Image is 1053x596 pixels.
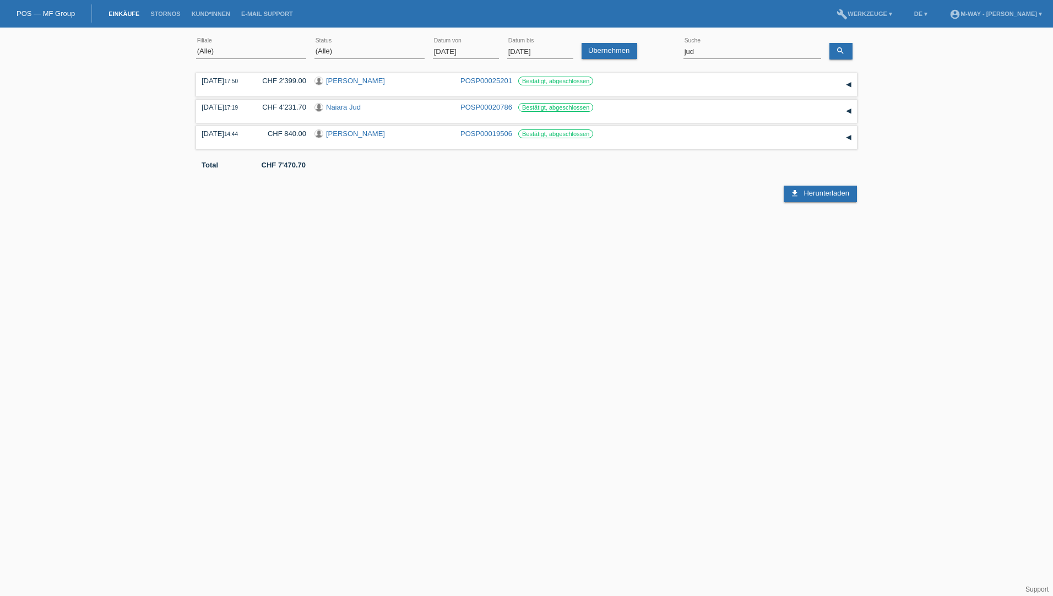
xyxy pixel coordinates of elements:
a: Kund*innen [186,10,236,17]
a: download Herunterladen [784,186,857,202]
i: search [836,46,845,55]
a: buildWerkzeuge ▾ [831,10,898,17]
i: build [837,9,848,20]
a: Stornos [145,10,186,17]
a: Naiara Jud [326,103,361,111]
a: [PERSON_NAME] [326,77,385,85]
label: Bestätigt, abgeschlossen [518,129,593,138]
div: auf-/zuklappen [840,77,857,93]
a: Support [1025,586,1049,593]
i: account_circle [949,9,960,20]
a: POSP00025201 [460,77,512,85]
label: Bestätigt, abgeschlossen [518,77,593,85]
a: search [829,43,853,59]
a: Übernehmen [582,43,637,59]
a: POSP00020786 [460,103,512,111]
div: auf-/zuklappen [840,129,857,146]
b: CHF 7'470.70 [262,161,306,169]
span: 14:44 [224,131,238,137]
a: POSP00019506 [460,129,512,138]
a: DE ▾ [909,10,933,17]
a: E-Mail Support [236,10,298,17]
a: [PERSON_NAME] [326,129,385,138]
a: POS — MF Group [17,9,75,18]
div: CHF 4'231.70 [254,103,306,111]
div: [DATE] [202,103,246,111]
div: CHF 840.00 [254,129,306,138]
label: Bestätigt, abgeschlossen [518,103,593,112]
a: account_circlem-way - [PERSON_NAME] ▾ [944,10,1047,17]
span: Herunterladen [804,189,849,197]
div: CHF 2'399.00 [254,77,306,85]
div: [DATE] [202,77,246,85]
div: auf-/zuklappen [840,103,857,120]
span: 17:50 [224,78,238,84]
i: download [790,189,799,198]
div: [DATE] [202,129,246,138]
b: Total [202,161,218,169]
span: 17:19 [224,105,238,111]
a: Einkäufe [103,10,145,17]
